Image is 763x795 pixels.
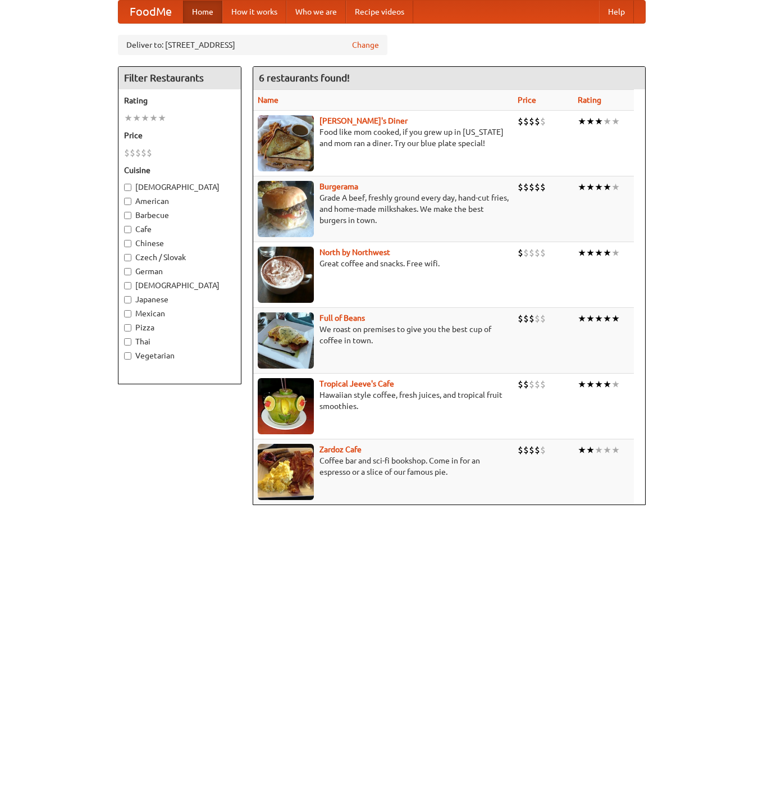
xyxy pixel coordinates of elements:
[147,147,152,159] li: $
[578,115,586,128] li: ★
[124,184,131,191] input: [DEMOGRAPHIC_DATA]
[595,378,603,390] li: ★
[124,196,235,207] label: American
[124,240,131,247] input: Chinese
[586,444,595,456] li: ★
[611,181,620,193] li: ★
[534,247,540,259] li: $
[118,67,241,89] h4: Filter Restaurants
[603,115,611,128] li: ★
[611,312,620,325] li: ★
[319,314,365,322] b: Full of Beans
[258,389,509,412] p: Hawaiian style coffee, fresh juices, and tropical fruit smoothies.
[258,312,314,369] img: beans.jpg
[523,115,529,128] li: $
[222,1,286,23] a: How it works
[603,378,611,390] li: ★
[523,378,529,390] li: $
[124,147,130,159] li: $
[518,115,523,128] li: $
[595,247,603,259] li: ★
[124,210,235,221] label: Barbecue
[258,378,314,434] img: jeeves.jpg
[124,238,235,249] label: Chinese
[599,1,634,23] a: Help
[523,444,529,456] li: $
[611,247,620,259] li: ★
[258,126,509,149] p: Food like mom cooked, if you grew up in [US_STATE] and mom ran a diner. Try our blue plate special!
[529,115,534,128] li: $
[258,444,314,500] img: zardoz.jpg
[603,444,611,456] li: ★
[540,444,546,456] li: $
[118,35,387,55] div: Deliver to: [STREET_ADDRESS]
[258,192,509,226] p: Grade A beef, freshly ground every day, hand-cut fries, and home-made milkshakes. We make the bes...
[523,247,529,259] li: $
[124,198,131,205] input: American
[578,312,586,325] li: ★
[124,226,131,233] input: Cafe
[529,444,534,456] li: $
[258,247,314,303] img: north.jpg
[603,312,611,325] li: ★
[578,444,586,456] li: ★
[124,181,235,193] label: [DEMOGRAPHIC_DATA]
[529,312,534,325] li: $
[518,312,523,325] li: $
[124,130,235,141] h5: Price
[124,324,131,331] input: Pizza
[518,378,523,390] li: $
[124,350,235,361] label: Vegetarian
[124,212,131,219] input: Barbecue
[158,112,166,124] li: ★
[124,165,235,176] h5: Cuisine
[529,247,534,259] li: $
[258,96,278,105] a: Name
[603,247,611,259] li: ★
[133,112,141,124] li: ★
[578,181,586,193] li: ★
[518,247,523,259] li: $
[534,378,540,390] li: $
[529,378,534,390] li: $
[595,312,603,325] li: ★
[534,181,540,193] li: $
[611,444,620,456] li: ★
[534,444,540,456] li: $
[118,1,183,23] a: FoodMe
[534,312,540,325] li: $
[124,112,133,124] li: ★
[258,324,509,346] p: We roast on premises to give you the best cup of coffee in town.
[130,147,135,159] li: $
[124,254,131,261] input: Czech / Slovak
[319,182,358,191] a: Burgerama
[523,312,529,325] li: $
[518,444,523,456] li: $
[319,445,362,454] a: Zardoz Cafe
[540,312,546,325] li: $
[319,379,394,388] a: Tropical Jeeve's Cafe
[124,308,235,319] label: Mexican
[595,115,603,128] li: ★
[586,312,595,325] li: ★
[540,247,546,259] li: $
[319,248,390,257] b: North by Northwest
[124,310,131,317] input: Mexican
[124,322,235,333] label: Pizza
[124,338,131,346] input: Thai
[319,116,408,125] a: [PERSON_NAME]'s Diner
[540,115,546,128] li: $
[124,280,235,291] label: [DEMOGRAPHIC_DATA]
[124,266,235,277] label: German
[124,268,131,275] input: German
[586,378,595,390] li: ★
[124,95,235,106] h5: Rating
[586,247,595,259] li: ★
[124,282,131,289] input: [DEMOGRAPHIC_DATA]
[540,181,546,193] li: $
[135,147,141,159] li: $
[183,1,222,23] a: Home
